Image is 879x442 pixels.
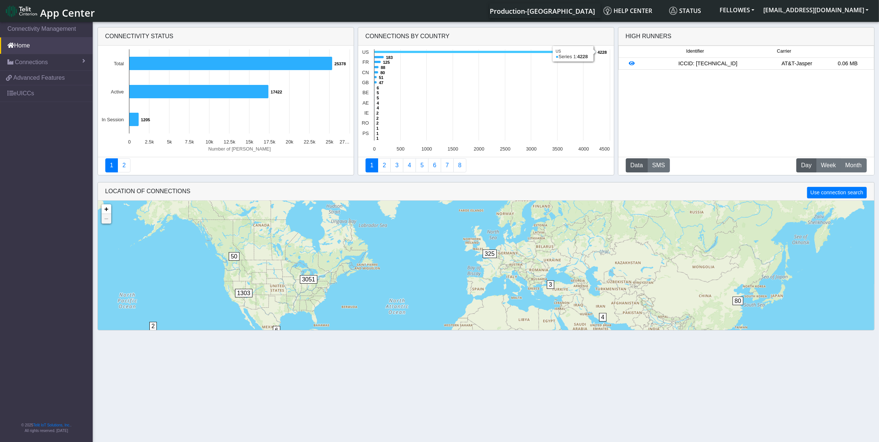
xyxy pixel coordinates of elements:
[626,32,672,41] div: High Runners
[235,289,253,297] span: 1303
[111,89,124,95] text: Active
[599,313,607,335] div: 4
[500,146,510,152] text: 2500
[361,120,369,126] text: RO
[362,49,369,55] text: US
[381,65,385,70] text: 88
[777,48,791,55] span: Carrier
[364,110,369,116] text: IE
[377,86,379,90] text: 6
[733,297,744,305] span: 80
[377,101,379,105] text: 4
[453,158,466,172] a: Not Connected for 30 days
[229,252,240,261] span: 50
[33,423,70,427] a: Telit IoT Solutions, Inc.
[339,139,349,145] text: 27…
[845,161,862,170] span: Month
[669,7,677,15] img: status.svg
[205,139,213,145] text: 10k
[840,158,866,172] button: Month
[380,70,385,75] text: 80
[386,55,393,60] text: 183
[421,146,432,152] text: 1000
[416,158,429,172] a: Usage by Carrier
[40,6,95,20] span: App Center
[489,3,595,18] a: Your current platform instance
[396,146,404,152] text: 500
[366,158,379,172] a: Connections By Country
[598,50,607,55] text: 4228
[208,146,271,152] text: Number of [PERSON_NAME]
[377,106,379,110] text: 4
[383,60,390,65] text: 125
[105,158,118,172] a: Connectivity status
[362,80,369,85] text: GB
[578,146,589,152] text: 4000
[666,3,715,18] a: Status
[167,139,172,145] text: 5k
[604,7,652,15] span: Help center
[362,100,369,106] text: AE
[118,158,130,172] a: Deployment status
[601,3,666,18] a: Help center
[334,62,346,66] text: 25378
[403,158,416,172] a: Connections By Carrier
[271,90,282,94] text: 17422
[390,158,403,172] a: Usage per Country
[801,161,812,170] span: Day
[771,60,822,68] div: AT&T-Jasper
[447,146,458,152] text: 1500
[807,187,866,198] button: Use connection search
[304,139,315,145] text: 22.5k
[376,116,379,121] text: 2
[102,204,111,214] a: Zoom in
[264,139,275,145] text: 17.5k
[428,158,441,172] a: 14 Days Trend
[13,73,65,82] span: Advanced Features
[362,90,369,95] text: BE
[686,48,704,55] span: Identifier
[379,75,383,80] text: 51
[626,158,648,172] button: Data
[105,158,346,172] nav: Summary paging
[552,146,562,152] text: 3500
[98,182,874,201] div: LOCATION OF CONNECTIONS
[604,7,612,15] img: knowledge.svg
[822,60,873,68] div: 0.06 MB
[715,3,759,17] button: FELLOWES
[644,60,771,68] div: ICCID: [TECHNICAL_ID]
[185,139,194,145] text: 7.5k
[366,158,607,172] nav: Summary paging
[599,146,609,152] text: 4500
[376,131,379,136] text: 1
[362,59,369,65] text: FR
[102,117,124,122] text: In Session
[378,158,391,172] a: Carrier
[796,158,816,172] button: Day
[113,61,123,66] text: Total
[377,90,379,95] text: 5
[224,139,235,145] text: 12.5k
[647,158,670,172] button: SMS
[15,58,48,67] span: Connections
[379,80,383,85] text: 47
[362,70,369,75] text: CN
[273,326,281,334] span: 6
[373,146,376,152] text: 0
[669,7,701,15] span: Status
[599,313,607,321] span: 4
[376,111,379,115] text: 2
[326,139,333,145] text: 25k
[128,139,130,145] text: 0
[102,214,111,224] a: Zoom out
[441,158,454,172] a: Zero Session
[145,139,154,145] text: 2.5k
[6,5,37,17] img: logo-telit-cinterion-gw-new.png
[149,322,157,330] span: 2
[98,27,354,46] div: Connectivity status
[300,275,318,284] span: 3051
[141,118,150,122] text: 1205
[362,131,369,136] text: PS
[490,7,595,16] span: Production-[GEOGRAPHIC_DATA]
[377,96,379,100] text: 5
